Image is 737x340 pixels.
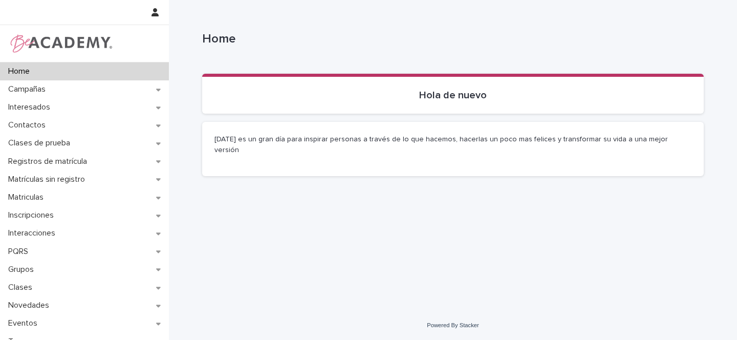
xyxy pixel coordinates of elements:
p: [DATE] es un gran día para inspirar personas a través de lo que hacemos, hacerlas un poco mas fel... [214,134,691,156]
p: Contactos [4,120,54,130]
p: Home [202,32,700,47]
p: Clases de prueba [4,138,78,148]
p: Inscripciones [4,210,62,220]
p: Registros de matrícula [4,157,95,166]
p: Campañas [4,84,54,94]
p: Grupos [4,265,42,274]
p: Eventos [4,318,46,328]
p: PQRS [4,247,36,257]
p: Interesados [4,102,58,112]
img: WPrjXfSUmiLcdUfaYY4Q [8,33,113,54]
p: Interacciones [4,228,63,238]
p: Home [4,67,38,76]
p: Matriculas [4,193,52,202]
p: Clases [4,283,40,292]
p: Matrículas sin registro [4,175,93,184]
p: Hola de nuevo [214,89,691,101]
a: Powered By Stacker [427,322,479,328]
p: Novedades [4,301,57,310]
